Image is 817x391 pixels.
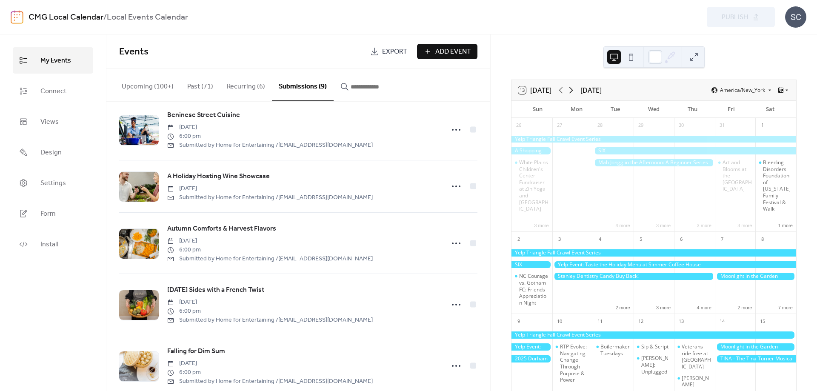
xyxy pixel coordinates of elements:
[40,85,66,98] span: Connect
[167,307,373,316] span: 6:00 pm
[11,10,23,24] img: logo
[115,69,180,100] button: Upcoming (100+)
[40,177,66,190] span: Settings
[511,136,796,143] div: Yelp Triangle Fall Crawl Event Series
[167,245,373,254] span: 6:00 pm
[29,9,103,26] a: CMG Local Calendar
[435,47,471,57] span: Add Event
[775,221,796,228] button: 1 more
[552,273,715,280] div: Stanley Dentistry Candy Buy Back!
[723,159,752,192] div: Art and Blooms at the [GEOGRAPHIC_DATA]
[758,317,767,326] div: 15
[13,231,93,257] a: Install
[674,343,715,370] div: Veterans ride free at New Hope Valley Railway
[511,343,552,351] div: Yelp Event: Taste the Holiday Menu at Simmer Coffee House
[653,221,674,228] button: 3 more
[673,101,712,118] div: Thu
[13,200,93,227] a: Form
[636,121,646,130] div: 29
[40,54,71,68] span: My Events
[40,146,62,160] span: Design
[40,238,58,251] span: Install
[511,159,552,212] div: White Plains Children's Center Fundraiser at Zin Yoga and Wine Lounge
[595,121,605,130] div: 28
[511,273,552,306] div: NC Courage vs. Gotham FC: Friends Appreciation Night
[555,234,564,244] div: 3
[167,110,240,121] a: Beninese Street Cuisine
[167,141,373,150] span: Submitted by Home for Entertaining / [EMAIL_ADDRESS][DOMAIN_NAME]
[720,88,765,93] span: America/New_York
[167,110,240,120] span: Beninese Street Cuisine
[694,221,715,228] button: 3 more
[167,377,373,386] span: Submitted by Home for Entertaining / [EMAIL_ADDRESS][DOMAIN_NAME]
[677,234,686,244] div: 6
[715,159,756,192] div: Art and Blooms at the JCRA
[674,375,715,388] div: Neil deGrasse Tyson
[552,343,593,383] div: RTP Evolve: Navigating Change Through Purpose & Power
[511,355,552,362] div: 2025 Durham Pottery Tour
[382,47,407,57] span: Export
[758,121,767,130] div: 1
[167,237,373,245] span: [DATE]
[40,207,56,221] span: Form
[715,273,796,280] div: Moonlight in the Garden
[511,261,552,268] div: SIX
[518,101,557,118] div: Sun
[595,234,605,244] div: 4
[167,368,373,377] span: 6:00 pm
[758,234,767,244] div: 8
[514,317,523,326] div: 9
[712,101,751,118] div: Fri
[593,159,715,166] div: Mah Jongg in the Afternoon: A Beginner Series of Lessons
[13,170,93,196] a: Settings
[13,78,93,104] a: Connect
[677,317,686,326] div: 13
[612,221,633,228] button: 4 more
[560,343,590,383] div: RTP Evolve: Navigating Change Through Purpose & Power
[167,346,225,357] a: Falling for Dim Sum
[717,121,727,130] div: 31
[694,303,715,311] button: 4 more
[634,355,674,375] div: Walker Hayes: Unplugged
[555,317,564,326] div: 10
[417,44,477,59] button: Add Event
[511,249,796,257] div: Yelp Triangle Fall Crawl Event Series
[220,69,272,100] button: Recurring (6)
[715,355,796,362] div: TINA - The Tina Turner Musical
[755,159,796,212] div: Bleeding Disorders Foundation of North Carolina Family Festival & Walk
[514,121,523,130] div: 26
[763,159,793,212] div: Bleeding Disorders Foundation of [US_STATE] Family Festival & Walk
[119,43,149,61] span: Events
[13,108,93,135] a: Views
[180,69,220,100] button: Past (71)
[511,147,552,154] div: A Shopping SPREE!
[167,285,264,295] span: [DATE] Sides with a French Twist
[40,115,59,129] span: Views
[593,147,796,154] div: SIX
[596,101,634,118] div: Tue
[641,355,671,375] div: [PERSON_NAME]: Unplugged
[557,101,596,118] div: Mon
[167,193,373,202] span: Submitted by Home for Entertaining / [EMAIL_ADDRESS][DOMAIN_NAME]
[167,171,270,182] a: A Holiday Hosting Wine Showcase
[167,184,373,193] span: [DATE]
[785,6,806,28] div: SC
[751,101,789,118] div: Sat
[734,221,755,228] button: 3 more
[636,234,646,244] div: 5
[715,343,796,351] div: Moonlight in the Garden
[555,121,564,130] div: 27
[511,331,796,339] div: Yelp Triangle Fall Crawl Event Series
[775,303,796,311] button: 7 more
[167,224,276,234] span: Autumn Comforts & Harvest Flavors
[653,303,674,311] button: 3 more
[682,343,711,370] div: Veterans ride free at [GEOGRAPHIC_DATA]
[167,285,264,296] a: [DATE] Sides with a French Twist
[519,273,549,306] div: NC Courage vs. Gotham FC: Friends Appreciation Night
[531,221,552,228] button: 3 more
[677,121,686,130] div: 30
[167,254,373,263] span: Submitted by Home for Entertaining / [EMAIL_ADDRESS][DOMAIN_NAME]
[167,359,373,368] span: [DATE]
